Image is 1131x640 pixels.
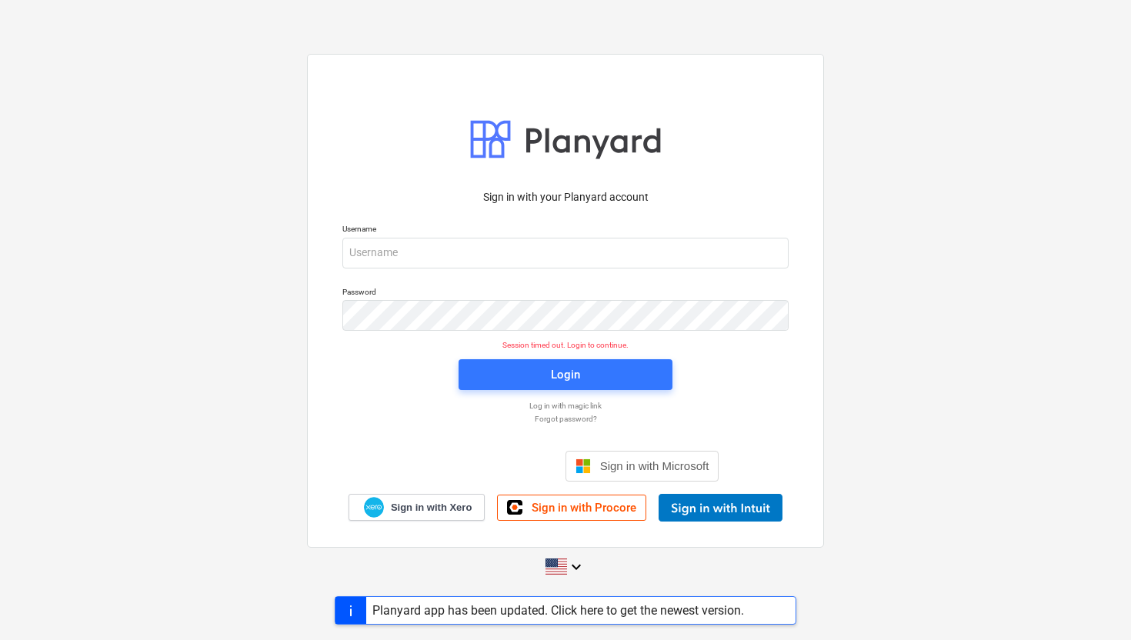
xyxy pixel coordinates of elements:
[1054,566,1131,640] iframe: Chat Widget
[335,401,796,411] a: Log in with magic link
[459,359,672,390] button: Login
[576,458,591,474] img: Microsoft logo
[372,603,744,618] div: Planyard app has been updated. Click here to get the newest version.
[349,494,485,521] a: Sign in with Xero
[342,189,789,205] p: Sign in with your Planyard account
[405,449,561,483] iframe: Sign in with Google Button
[342,224,789,237] p: Username
[333,340,798,350] p: Session timed out. Login to continue.
[497,495,646,521] a: Sign in with Procore
[532,501,636,515] span: Sign in with Procore
[567,558,586,576] i: keyboard_arrow_down
[391,501,472,515] span: Sign in with Xero
[335,414,796,424] a: Forgot password?
[342,287,789,300] p: Password
[364,497,384,518] img: Xero logo
[342,238,789,268] input: Username
[600,459,709,472] span: Sign in with Microsoft
[551,365,580,385] div: Login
